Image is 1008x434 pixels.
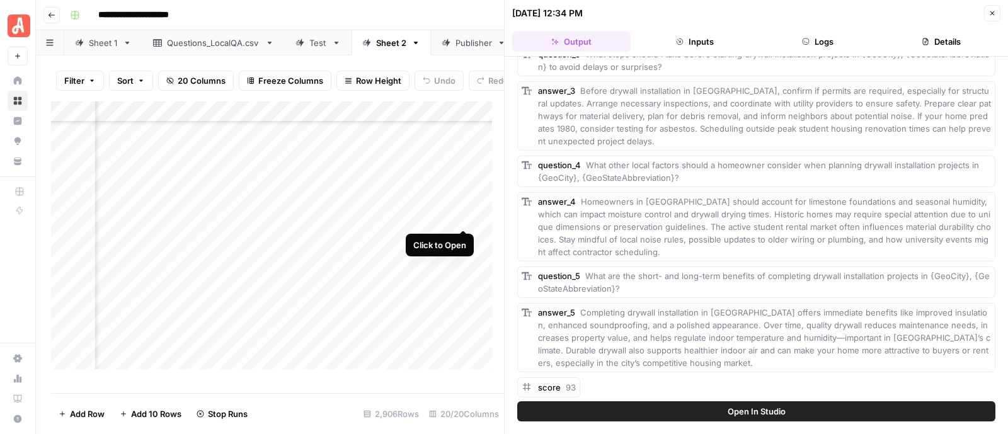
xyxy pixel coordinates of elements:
a: Settings [8,348,28,368]
button: Add 10 Rows [112,404,189,424]
div: 2,906 Rows [358,404,424,424]
div: [DATE] 12:34 PM [512,7,583,20]
span: Filter [64,74,84,87]
img: Angi Logo [8,14,30,37]
span: Completing drywall installation in [GEOGRAPHIC_DATA] offers immediate benefits like improved insu... [538,307,990,368]
div: 20/20 Columns [424,404,504,424]
div: Questions_LocalQA.csv [167,37,260,49]
span: answer_4 [538,197,576,207]
a: Questions_LocalQA.csv [142,30,285,55]
a: Opportunities [8,131,28,151]
span: Open In Studio [728,405,786,418]
span: Freeze Columns [258,74,323,87]
span: Undo [434,74,455,87]
div: Test [309,37,327,49]
a: Your Data [8,151,28,171]
span: Add Row [70,408,105,420]
span: Redo [488,74,508,87]
span: Sort [117,74,134,87]
a: Sheet 2 [352,30,431,55]
div: Publisher [455,37,492,49]
button: Add Row [51,404,112,424]
button: Filter [56,71,104,91]
span: Row Height [356,74,401,87]
a: Learning Hub [8,389,28,409]
span: score [538,382,561,392]
div: Sheet 1 [89,37,118,49]
a: Home [8,71,28,91]
button: Inputs [636,31,754,52]
button: Workspace: Angi [8,10,28,42]
button: Help + Support [8,409,28,429]
button: Stop Runs [189,404,255,424]
a: Insights [8,111,28,131]
span: answer_3 [538,86,575,96]
span: Before drywall installation in [GEOGRAPHIC_DATA], confirm if permits are required, especially for... [538,86,991,146]
button: Undo [415,71,464,91]
button: Output [512,31,631,52]
button: Freeze Columns [239,71,331,91]
span: 93 [566,382,576,392]
span: Stop Runs [208,408,248,420]
a: Publisher [431,30,517,55]
div: Click to Open [413,239,466,251]
span: question_4 [538,160,581,170]
span: Add 10 Rows [131,408,181,420]
button: Row Height [336,71,409,91]
span: What other local factors should a homeowner consider when planning drywall installation projects ... [538,160,982,183]
a: Test [285,30,352,55]
button: Sort [109,71,153,91]
button: 20 Columns [158,71,234,91]
button: Open In Studio [517,401,995,421]
button: Details [882,31,1000,52]
a: Usage [8,368,28,389]
div: Sheet 2 [376,37,406,49]
span: 20 Columns [178,74,226,87]
span: question_5 [538,271,580,281]
button: Redo [469,71,517,91]
a: Browse [8,91,28,111]
span: Homeowners in [GEOGRAPHIC_DATA] should account for limestone foundations and seasonal humidity, w... [538,197,991,257]
span: What are the short- and long-term benefits of completing drywall installation projects in {GeoCit... [538,271,990,294]
button: Logs [759,31,878,52]
a: Sheet 1 [64,30,142,55]
span: answer_5 [538,307,575,317]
